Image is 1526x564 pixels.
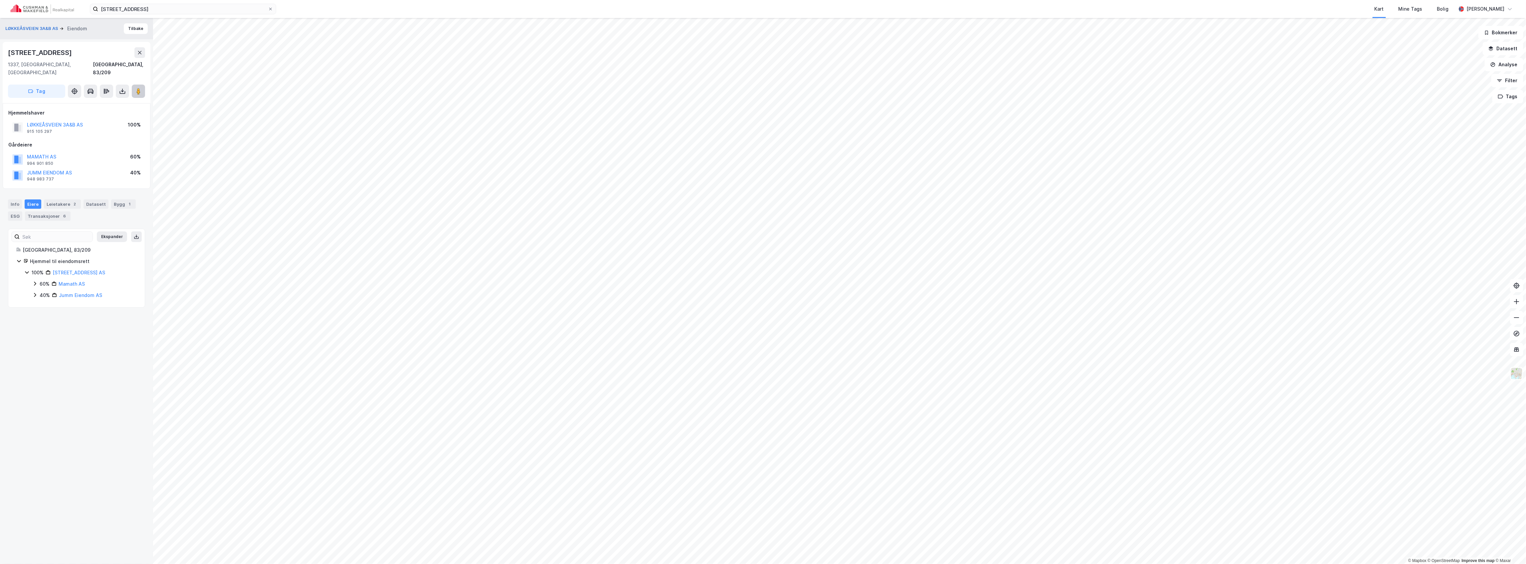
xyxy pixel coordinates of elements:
[97,231,127,242] button: Ekspander
[8,109,145,117] div: Hjemmelshaver
[1478,26,1523,39] button: Bokmerker
[25,199,41,209] div: Eiere
[8,61,93,77] div: 1337, [GEOGRAPHIC_DATA], [GEOGRAPHIC_DATA]
[5,25,60,32] button: LØKKEÅSVEIEN 3A&B AS
[128,121,141,129] div: 100%
[1437,5,1449,13] div: Bolig
[27,129,52,134] div: 915 105 297
[27,161,53,166] div: 994 901 850
[8,47,73,58] div: [STREET_ADDRESS]
[124,23,148,34] button: Tilbake
[1399,5,1423,13] div: Mine Tags
[61,213,68,219] div: 6
[1493,532,1526,564] iframe: Chat Widget
[40,291,50,299] div: 40%
[23,246,137,254] div: [GEOGRAPHIC_DATA], 83/209
[130,169,141,177] div: 40%
[1493,532,1526,564] div: Kontrollprogram for chat
[1510,367,1523,380] img: Z
[59,281,85,287] a: Mamath AS
[1491,74,1523,87] button: Filter
[8,211,22,221] div: ESG
[111,199,136,209] div: Bygg
[8,141,145,149] div: Gårdeiere
[53,270,105,275] a: [STREET_ADDRESS] AS
[126,201,133,207] div: 1
[8,199,22,209] div: Info
[8,85,65,98] button: Tag
[1462,558,1495,563] a: Improve this map
[98,4,268,14] input: Søk på adresse, matrikkel, gårdeiere, leietakere eller personer
[1408,558,1427,563] a: Mapbox
[1467,5,1505,13] div: [PERSON_NAME]
[59,292,102,298] a: Jumm Eiendom AS
[84,199,108,209] div: Datasett
[1485,58,1523,71] button: Analyse
[1483,42,1523,55] button: Datasett
[11,4,74,14] img: cushman-wakefield-realkapital-logo.202ea83816669bd177139c58696a8fa1.svg
[72,201,78,207] div: 2
[30,257,137,265] div: Hjemmel til eiendomsrett
[20,232,93,242] input: Søk
[25,211,71,221] div: Transaksjoner
[32,269,44,277] div: 100%
[93,61,145,77] div: [GEOGRAPHIC_DATA], 83/209
[1375,5,1384,13] div: Kart
[40,280,50,288] div: 60%
[27,176,54,182] div: 948 983 737
[130,153,141,161] div: 60%
[67,25,87,33] div: Eiendom
[44,199,81,209] div: Leietakere
[1492,90,1523,103] button: Tags
[1428,558,1460,563] a: OpenStreetMap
